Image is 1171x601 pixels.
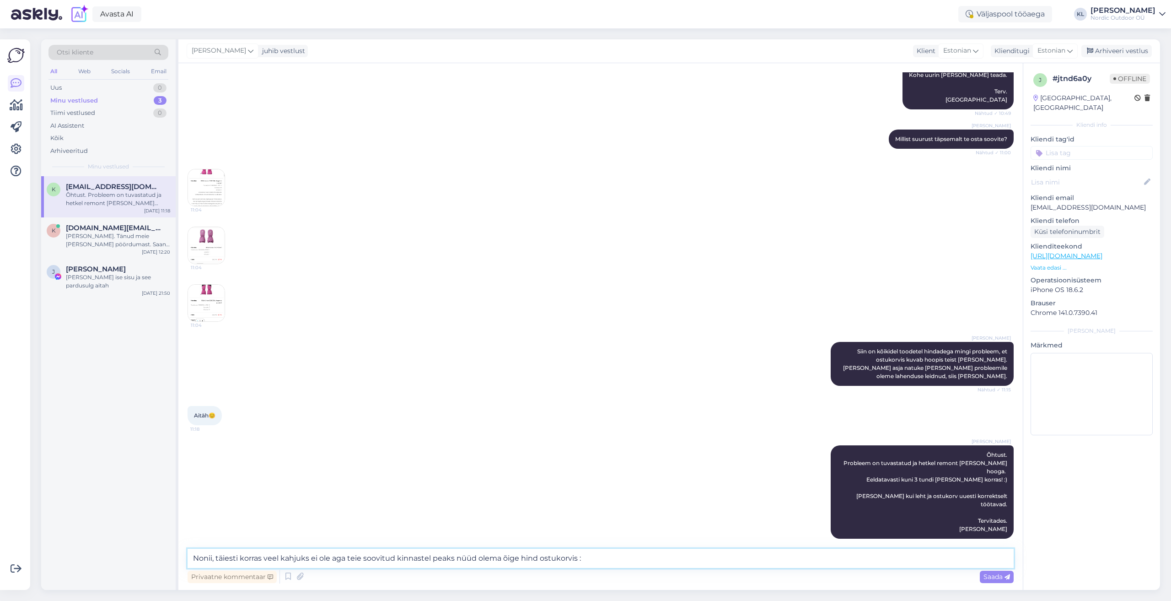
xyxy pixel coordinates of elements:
span: 18:06 [977,539,1011,546]
span: k [52,227,56,234]
div: Minu vestlused [50,96,98,105]
span: Jane Kodar [66,265,126,273]
div: AI Assistent [50,121,84,130]
div: 0 [153,83,167,92]
p: Chrome 141.0.7390.41 [1031,308,1153,318]
input: Lisa nimi [1031,177,1142,187]
span: 11:18 [190,426,225,433]
div: Privaatne kommentaar [188,571,277,583]
span: Siin on kõikidel toodetel hindadega mingi probleem, et ostukorvis kuvab hoopis teist [PERSON_NAME... [843,348,1009,379]
p: Kliendi tag'id [1031,135,1153,144]
a: [PERSON_NAME]Nordic Outdoor OÜ [1090,7,1166,22]
p: Klienditeekond [1031,242,1153,251]
div: [PERSON_NAME] ise sisu ja see pardusulg aitah [66,273,170,290]
img: Attachment [188,227,225,264]
div: 0 [153,108,167,118]
div: Küsi telefoninumbrit [1031,226,1104,238]
div: Web [76,65,92,77]
div: juhib vestlust [258,46,305,56]
span: kristiina566@gmail.com [66,183,161,191]
div: # jtnd6a0y [1053,73,1110,84]
span: 11:04 [191,264,225,271]
p: Märkmed [1031,341,1153,350]
a: [URL][DOMAIN_NAME] [1031,252,1102,260]
div: Kõik [50,134,64,143]
span: [PERSON_NAME] [972,122,1011,129]
span: Estonian [1037,46,1065,56]
p: Kliendi telefon [1031,216,1153,226]
img: Askly Logo [7,47,25,64]
span: J [52,268,55,275]
img: explore-ai [70,5,89,24]
p: Kliendi nimi [1031,163,1153,173]
span: Nähtud ✓ 10:49 [975,110,1011,117]
span: Nähtud ✓ 11:15 [977,386,1011,393]
span: kadri.ollo@gmail.com [66,224,161,232]
span: 11:04 [191,206,225,213]
div: All [48,65,59,77]
span: Saada [983,573,1010,581]
div: 3 [154,96,167,105]
div: Nordic Outdoor OÜ [1090,14,1155,22]
div: Uus [50,83,62,92]
div: [DATE] 21:50 [142,290,170,297]
div: Kliendi info [1031,121,1153,129]
span: Otsi kliente [57,48,93,57]
a: Avasta AI [92,6,141,22]
p: [EMAIL_ADDRESS][DOMAIN_NAME] [1031,203,1153,212]
textarea: Nonii, täiesti korras veel kahjuks ei ole aga teie soovitud kinnastel peaks nüüd olema õige hind ... [188,549,1014,568]
span: [PERSON_NAME] [192,46,246,56]
div: Arhiveeri vestlus [1081,45,1152,57]
span: j [1039,76,1042,83]
span: Aitäh😊 [194,412,215,419]
div: Tiimi vestlused [50,108,95,118]
span: k [52,186,56,193]
p: Brauser [1031,298,1153,308]
p: Kliendi email [1031,193,1153,203]
div: Socials [109,65,132,77]
div: Arhiveeritud [50,146,88,156]
span: [PERSON_NAME] [972,335,1011,341]
input: Lisa tag [1031,146,1153,160]
div: Klient [913,46,935,56]
span: [PERSON_NAME] [972,438,1011,445]
div: [PERSON_NAME] [1031,327,1153,335]
div: [GEOGRAPHIC_DATA], [GEOGRAPHIC_DATA] [1033,93,1134,113]
span: Estonian [943,46,971,56]
div: Klienditugi [991,46,1030,56]
div: [PERSON_NAME] [1090,7,1155,14]
p: iPhone OS 18.6.2 [1031,285,1153,295]
span: Minu vestlused [88,162,129,171]
div: Väljaspool tööaega [958,6,1052,22]
span: 11:04 [191,322,225,329]
span: Millist suurust täpsemalt te osta soovite? [895,135,1007,142]
div: [PERSON_NAME]. Tänud meie [PERSON_NAME] pöördumast. Saan sinu murest täiesti aru. Ka minul on vah... [66,232,170,249]
span: Nähtud ✓ 11:00 [976,149,1011,156]
div: KL [1074,8,1087,21]
div: Õhtust. Probleem on tuvastatud ja hetkel remont [PERSON_NAME] hooga. Eeldatavasti kuni 3 tundi [P... [66,191,170,207]
p: Operatsioonisüsteem [1031,276,1153,285]
div: [DATE] 12:20 [142,249,170,255]
img: Attachment [188,285,225,321]
div: Email [149,65,168,77]
p: Vaata edasi ... [1031,264,1153,272]
span: Offline [1110,74,1150,84]
div: [DATE] 11:18 [144,207,170,214]
img: Attachment [188,169,225,206]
